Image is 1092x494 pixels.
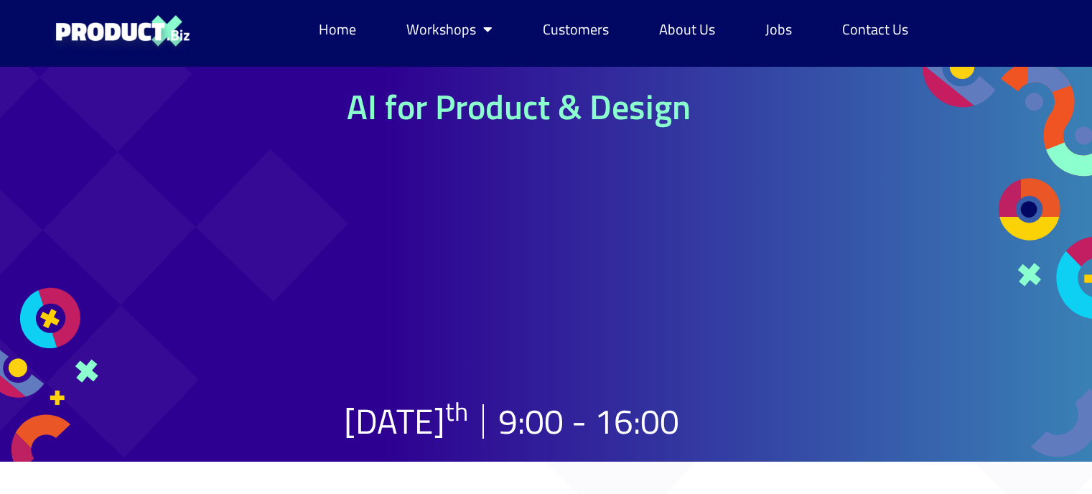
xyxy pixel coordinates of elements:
a: Jobs [751,13,806,46]
h2: 9:00 - 16:00 [498,404,679,439]
a: About Us [645,13,729,46]
p: [DATE] [344,404,468,439]
nav: Menu [304,13,923,46]
a: Customers [528,13,623,46]
sup: th [445,391,468,431]
a: Contact Us [828,13,923,46]
a: Home [304,13,370,46]
a: Workshops [392,13,507,46]
h1: AI for Product & Design [185,90,852,124]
